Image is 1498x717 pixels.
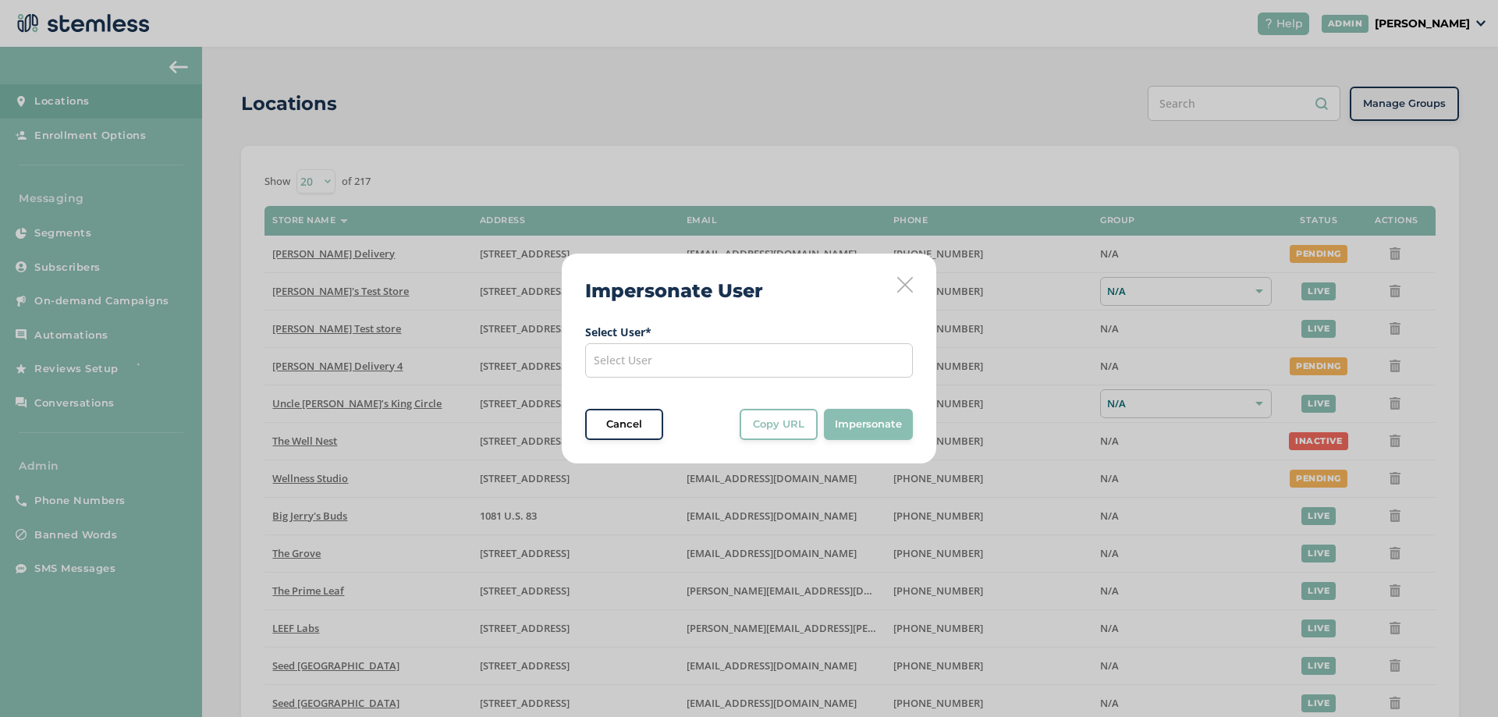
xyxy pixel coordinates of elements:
span: Impersonate [835,417,902,432]
button: Impersonate [824,409,913,440]
button: Cancel [585,409,663,440]
span: Select User [594,353,652,367]
h2: Impersonate User [585,277,763,305]
span: Copy URL [753,417,804,432]
span: Cancel [606,417,642,432]
iframe: Chat Widget [1420,642,1498,717]
button: Copy URL [740,409,818,440]
label: Select User [585,324,913,340]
